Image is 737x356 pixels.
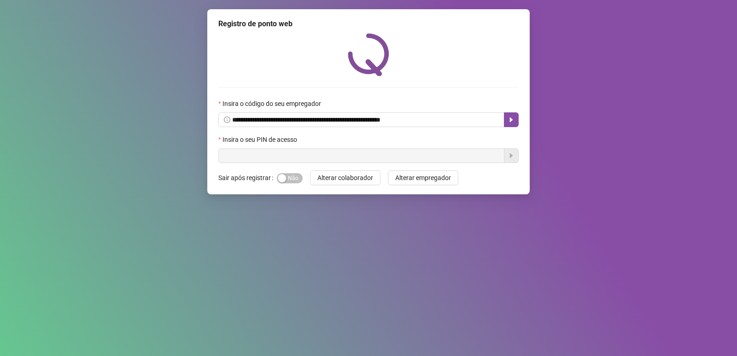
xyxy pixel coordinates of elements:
[218,170,277,185] label: Sair após registrar
[218,134,303,145] label: Insira o seu PIN de acesso
[218,99,327,109] label: Insira o código do seu empregador
[348,33,389,76] img: QRPoint
[388,170,458,185] button: Alterar empregador
[218,18,519,29] div: Registro de ponto web
[508,116,515,123] span: caret-right
[224,117,230,123] span: info-circle
[317,173,373,183] span: Alterar colaborador
[395,173,451,183] span: Alterar empregador
[310,170,380,185] button: Alterar colaborador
